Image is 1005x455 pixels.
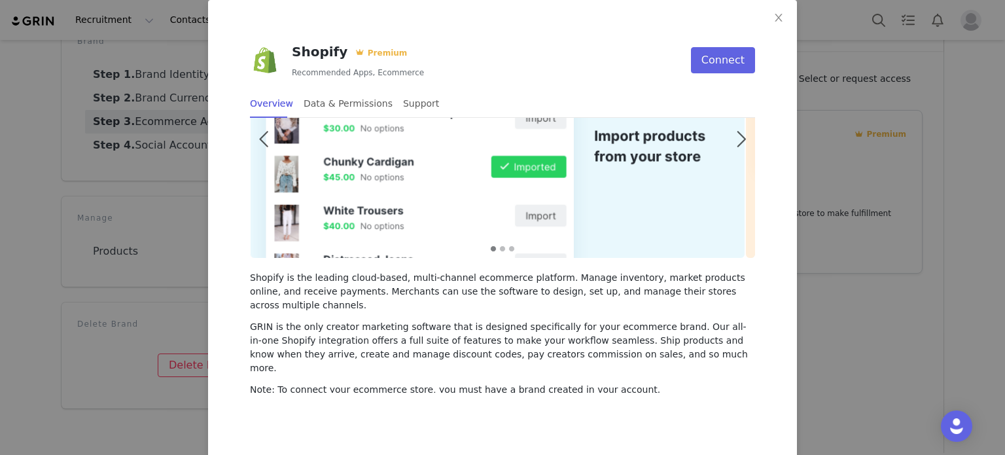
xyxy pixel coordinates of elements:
div: Data & Permissions [304,89,393,118]
button: 1 [490,246,497,252]
p: GRIN is the only creator marketing software that is designed specifically for your ecommerce bran... [250,320,755,375]
img: Shopify [250,45,292,75]
div: Open Intercom Messenger [941,410,972,442]
img: ecommerce-1@2x.png [251,34,744,258]
h2: Shopify [292,42,347,62]
h5: Recommended Apps, Ecommerce [292,67,424,79]
div: Support [403,89,439,118]
i: icon: close [773,12,784,23]
button: 2 [499,246,506,252]
div: Overview [250,89,293,118]
span: Premium [368,47,408,59]
button: 3 [508,246,515,252]
p: Shopify is the leading cloud-based, multi-channel ecommerce platform. Manage inventory, market pr... [250,271,755,312]
p: Note: To connect your ecommerce store, you must have a brand created in your account. [250,383,755,397]
button: Connect [691,47,755,73]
